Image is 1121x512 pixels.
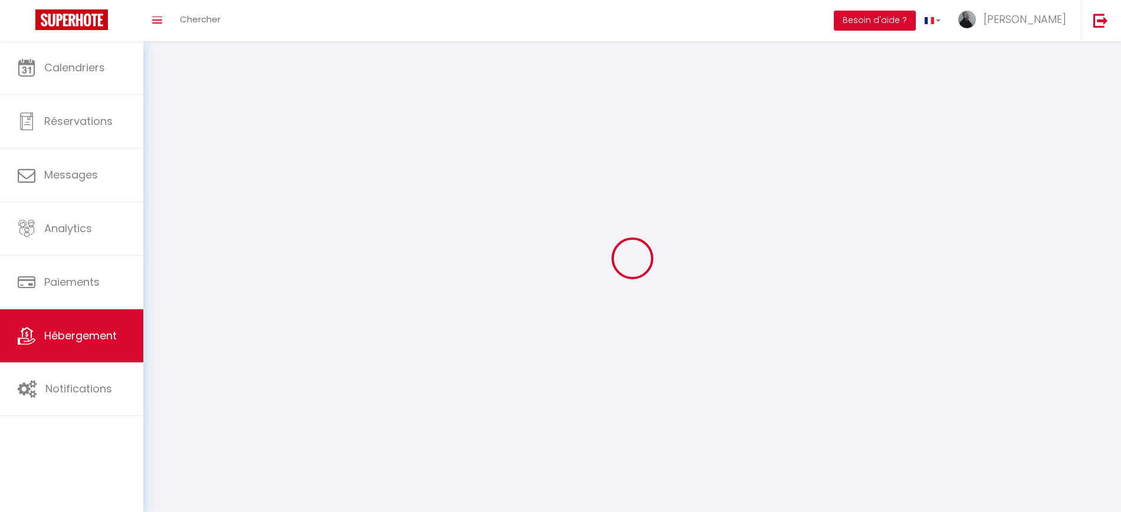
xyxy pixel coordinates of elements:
span: Chercher [180,13,221,25]
button: Ouvrir le widget de chat LiveChat [9,5,45,40]
button: Besoin d'aide ? [834,11,916,31]
span: Paiements [44,275,100,289]
span: Réservations [44,114,113,128]
span: Analytics [44,221,92,236]
span: [PERSON_NAME] [984,12,1066,27]
img: logout [1093,13,1108,28]
span: Notifications [45,381,112,396]
span: Messages [44,167,98,182]
span: Hébergement [44,328,117,343]
span: Calendriers [44,60,105,75]
img: Super Booking [35,9,108,30]
iframe: Chat [1071,459,1112,503]
img: ... [958,11,976,28]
